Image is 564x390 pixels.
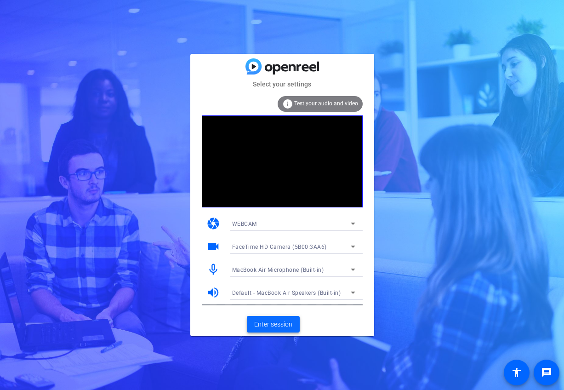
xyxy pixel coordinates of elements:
span: Test your audio and video [294,100,358,107]
span: MacBook Air Microphone (Built-in) [232,267,324,273]
img: blue-gradient.svg [245,58,319,75]
mat-icon: info [282,98,293,109]
mat-icon: accessibility [511,367,522,378]
mat-icon: camera [206,217,220,230]
mat-icon: volume_up [206,286,220,299]
mat-icon: message [541,367,552,378]
mat-icon: mic_none [206,263,220,276]
span: Enter session [254,320,292,329]
span: WEBCAM [232,221,257,227]
mat-icon: videocam [206,240,220,253]
span: FaceTime HD Camera (5B00:3AA6) [232,244,327,250]
mat-card-subtitle: Select your settings [190,79,374,89]
span: Default - MacBook Air Speakers (Built-in) [232,290,341,296]
button: Enter session [247,316,300,333]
